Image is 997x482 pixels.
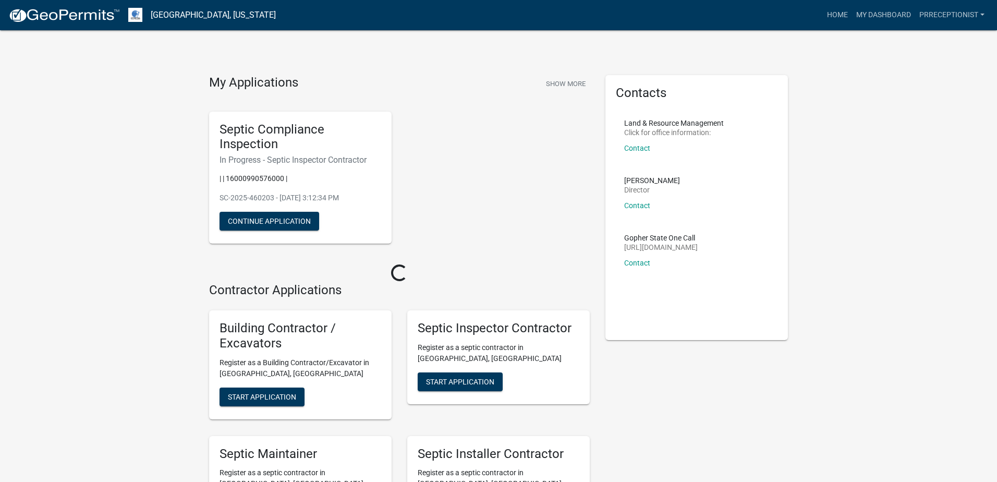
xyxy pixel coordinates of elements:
[624,129,724,136] p: Click for office information:
[624,144,650,152] a: Contact
[426,377,494,385] span: Start Application
[418,372,503,391] button: Start Application
[624,186,680,194] p: Director
[624,244,698,251] p: [URL][DOMAIN_NAME]
[624,177,680,184] p: [PERSON_NAME]
[228,392,296,401] span: Start Application
[220,357,381,379] p: Register as a Building Contractor/Excavator in [GEOGRAPHIC_DATA], [GEOGRAPHIC_DATA]
[852,5,915,25] a: My Dashboard
[624,119,724,127] p: Land & Resource Management
[418,447,579,462] h5: Septic Installer Contractor
[418,321,579,336] h5: Septic Inspector Contractor
[220,192,381,203] p: SC-2025-460203 - [DATE] 3:12:34 PM
[220,447,381,462] h5: Septic Maintainer
[151,6,276,24] a: [GEOGRAPHIC_DATA], [US_STATE]
[616,86,777,101] h5: Contacts
[220,212,319,231] button: Continue Application
[624,234,698,242] p: Gopher State One Call
[220,388,305,406] button: Start Application
[209,283,590,298] h4: Contractor Applications
[220,173,381,184] p: | | 16000990576000 |
[220,321,381,351] h5: Building Contractor / Excavators
[542,75,590,92] button: Show More
[624,259,650,267] a: Contact
[624,201,650,210] a: Contact
[220,122,381,152] h5: Septic Compliance Inspection
[915,5,989,25] a: prreceptionist
[418,342,579,364] p: Register as a septic contractor in [GEOGRAPHIC_DATA], [GEOGRAPHIC_DATA]
[220,155,381,165] h6: In Progress - Septic Inspector Contractor
[128,8,142,22] img: Otter Tail County, Minnesota
[209,75,298,91] h4: My Applications
[823,5,852,25] a: Home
